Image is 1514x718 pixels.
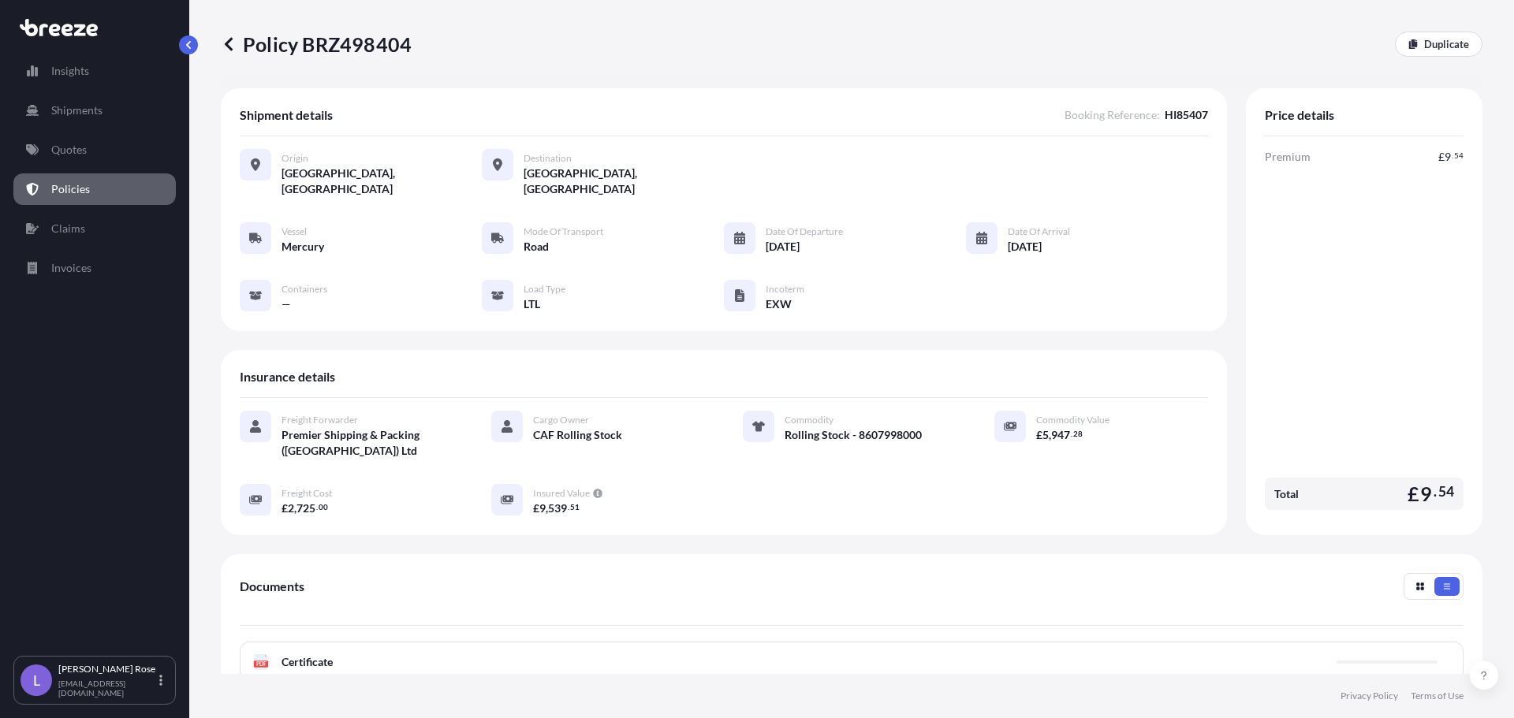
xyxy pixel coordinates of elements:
span: Booking Reference : [1065,107,1160,123]
span: . [568,504,569,510]
span: Premium [1265,149,1311,165]
a: Policies [13,173,176,205]
span: Mercury [282,239,324,255]
p: Duplicate [1424,36,1469,52]
span: 725 [296,503,315,514]
span: Documents [240,578,304,594]
a: Insights [13,55,176,87]
text: PDF [256,661,267,667]
a: Quotes [13,134,176,166]
p: [PERSON_NAME] Rose [58,663,156,675]
span: HI85407 [1165,107,1208,123]
span: 2 [288,503,294,514]
span: Road [524,239,549,255]
span: 9 [1420,484,1432,504]
span: 51 [570,504,580,510]
span: , [294,503,296,514]
p: Quotes [51,142,87,158]
a: Privacy Policy [1341,690,1398,702]
p: Policies [51,181,90,197]
a: Shipments [13,95,176,126]
span: £ [282,503,288,514]
span: Price details [1265,107,1334,123]
p: Claims [51,221,85,236]
span: [DATE] [1008,239,1042,255]
span: Date of Arrival [1008,225,1070,238]
span: EXW [766,296,792,312]
span: Freight Forwarder [282,414,358,426]
span: 9 [539,503,546,514]
span: Rolling Stock - 8607998000 [785,427,922,443]
span: . [1434,487,1437,497]
span: Shipment details [240,107,333,123]
span: CAF Rolling Stock [533,427,622,443]
span: 54 [1454,153,1464,158]
span: 9 [1445,151,1451,162]
span: Premier Shipping & Packing ([GEOGRAPHIC_DATA]) Ltd [282,427,453,459]
span: Certificate [282,654,333,670]
span: [GEOGRAPHIC_DATA], [GEOGRAPHIC_DATA] [282,166,482,197]
p: Insights [51,63,89,79]
span: Cargo Owner [533,414,589,426]
a: Duplicate [1395,32,1482,57]
span: 947 [1051,430,1070,441]
span: LTL [524,296,540,312]
a: Claims [13,213,176,244]
span: Vessel [282,225,307,238]
span: [GEOGRAPHIC_DATA], [GEOGRAPHIC_DATA] [524,166,724,197]
span: Origin [282,152,308,165]
span: Load Type [524,283,565,296]
span: 28 [1073,431,1083,437]
span: 5 [1042,430,1049,441]
span: £ [533,503,539,514]
span: Freight Cost [282,487,332,500]
span: Commodity [785,414,833,426]
span: Total [1274,486,1299,502]
span: . [316,504,318,510]
a: Terms of Use [1411,690,1464,702]
p: [EMAIL_ADDRESS][DOMAIN_NAME] [58,679,156,698]
a: Invoices [13,252,176,284]
span: , [546,503,548,514]
span: £ [1036,430,1042,441]
span: 54 [1438,487,1454,497]
span: Mode of Transport [524,225,603,238]
span: . [1452,153,1453,158]
span: — [282,296,291,312]
span: £ [1438,151,1445,162]
p: Policy BRZ498404 [221,32,412,57]
span: L [33,672,40,688]
span: £ [1408,484,1419,504]
span: Destination [524,152,572,165]
span: [DATE] [766,239,800,255]
span: Insured Value [533,487,590,500]
span: Date of Departure [766,225,843,238]
span: 00 [319,504,328,510]
p: Invoices [51,260,91,276]
span: Insurance details [240,369,335,385]
span: , [1049,430,1051,441]
span: Incoterm [766,283,804,296]
span: . [1071,431,1072,437]
span: Containers [282,283,327,296]
p: Shipments [51,102,103,118]
span: Commodity Value [1036,414,1109,426]
span: 539 [548,503,567,514]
